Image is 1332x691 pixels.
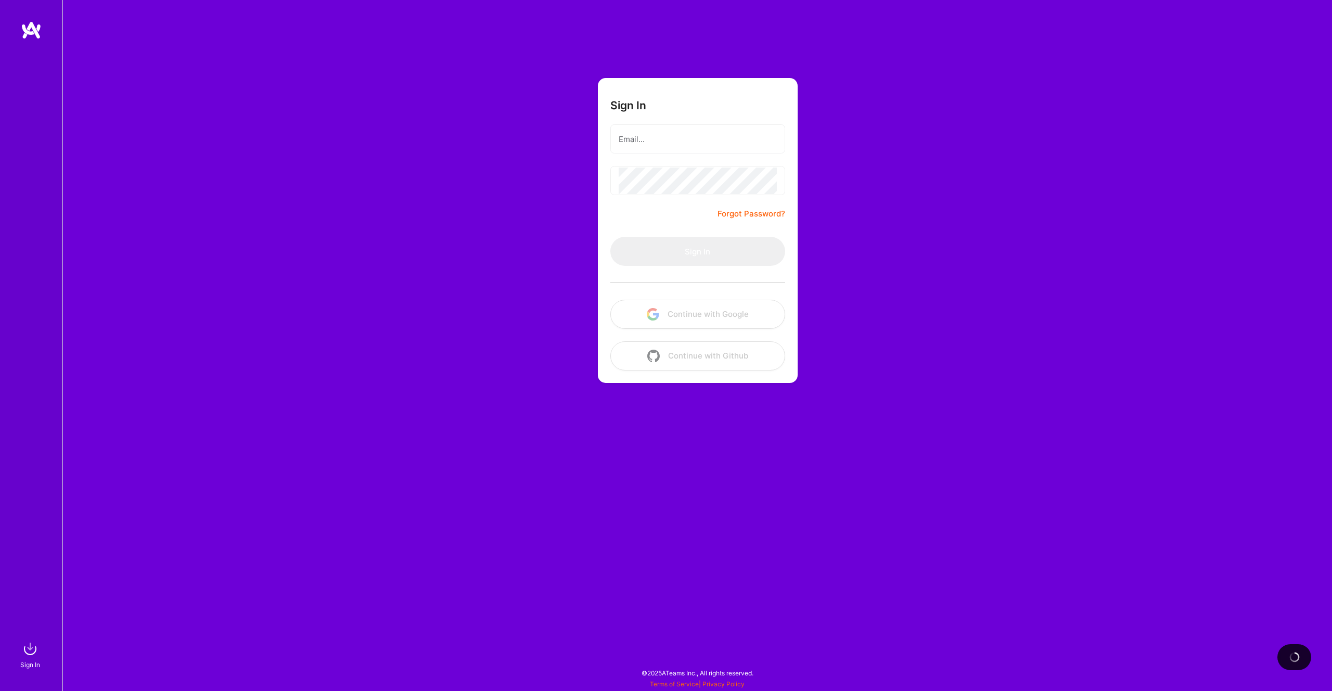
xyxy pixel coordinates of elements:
[610,99,646,112] h3: Sign In
[619,126,777,152] input: Email...
[21,21,42,40] img: logo
[22,638,41,670] a: sign inSign In
[610,237,785,266] button: Sign In
[718,208,785,220] a: Forgot Password?
[20,638,41,659] img: sign in
[62,660,1332,686] div: © 2025 ATeams Inc., All rights reserved.
[702,680,745,688] a: Privacy Policy
[647,350,660,362] img: icon
[650,680,745,688] span: |
[610,341,785,370] button: Continue with Github
[20,659,40,670] div: Sign In
[1289,652,1300,662] img: loading
[650,680,699,688] a: Terms of Service
[647,308,659,321] img: icon
[610,300,785,329] button: Continue with Google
